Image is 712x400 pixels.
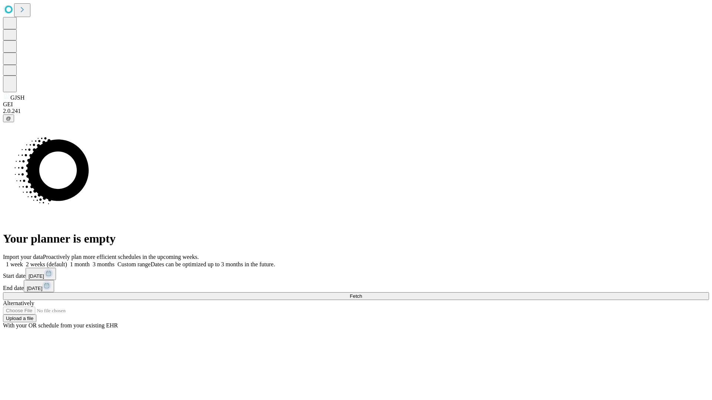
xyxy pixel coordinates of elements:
span: Dates can be optimized up to 3 months in the future. [151,261,275,267]
span: [DATE] [29,273,44,279]
span: With your OR schedule from your existing EHR [3,322,118,329]
button: @ [3,114,14,122]
h1: Your planner is empty [3,232,709,246]
span: 2 weeks (default) [26,261,67,267]
span: Custom range [118,261,151,267]
span: Proactively plan more efficient schedules in the upcoming weeks. [43,254,199,260]
span: [DATE] [27,286,42,291]
button: Fetch [3,292,709,300]
span: @ [6,116,11,121]
button: [DATE] [24,280,54,292]
span: Alternatively [3,300,34,306]
span: 1 week [6,261,23,267]
span: 1 month [70,261,90,267]
button: [DATE] [26,268,56,280]
div: 2.0.241 [3,108,709,114]
span: Fetch [350,293,362,299]
button: Upload a file [3,314,36,322]
div: GEI [3,101,709,108]
span: 3 months [93,261,115,267]
div: Start date [3,268,709,280]
div: End date [3,280,709,292]
span: GJSH [10,94,24,101]
span: Import your data [3,254,43,260]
